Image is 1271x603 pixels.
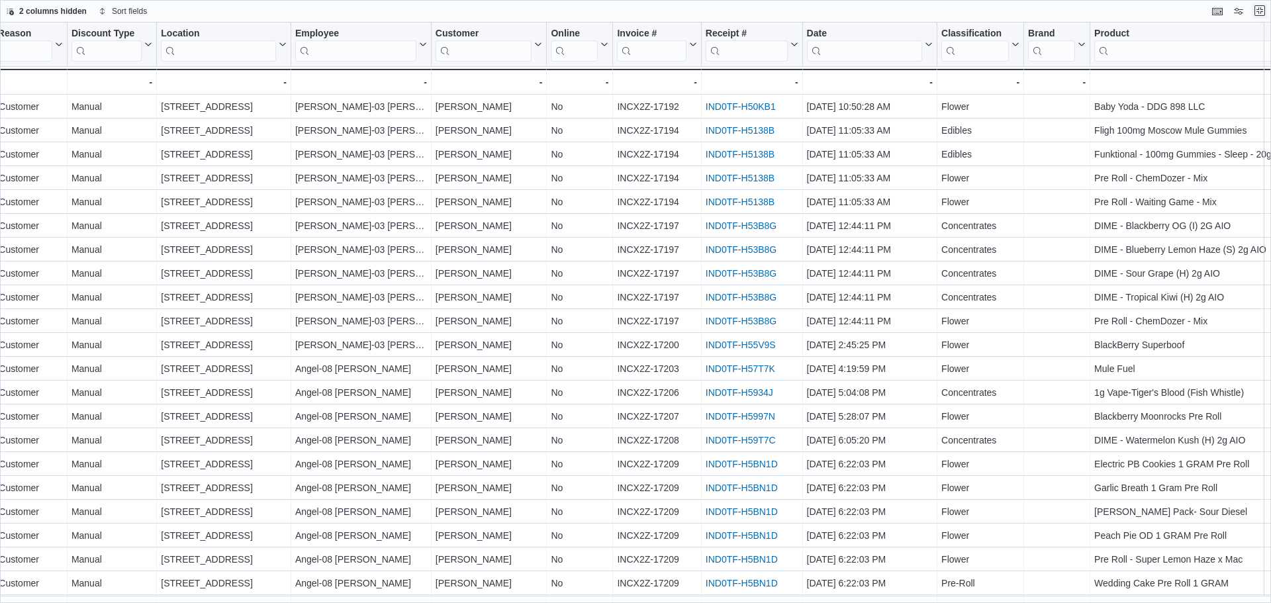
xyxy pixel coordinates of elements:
[161,408,287,424] div: [STREET_ADDRESS]
[551,551,608,567] div: No
[71,170,152,186] div: Manual
[71,289,152,305] div: Manual
[551,361,608,377] div: No
[807,289,933,305] div: [DATE] 12:44:11 PM
[1,3,92,19] button: 2 columns hidden
[436,504,543,520] div: [PERSON_NAME]
[161,551,287,567] div: [STREET_ADDRESS]
[436,99,543,115] div: [PERSON_NAME]
[807,28,922,62] div: Date
[436,528,543,543] div: [PERSON_NAME]
[706,363,775,374] a: IND0TF-H57T7K
[706,387,773,398] a: IND0TF-H5934J
[295,74,427,90] div: -
[436,480,543,496] div: [PERSON_NAME]
[706,28,798,62] button: Receipt #
[161,122,287,138] div: [STREET_ADDRESS]
[617,99,696,115] div: INCX2Z-17192
[617,194,696,210] div: INCX2Z-17194
[161,456,287,472] div: [STREET_ADDRESS]
[551,337,608,353] div: No
[551,28,598,40] div: Online
[941,74,1019,90] div: -
[807,99,933,115] div: [DATE] 10:50:28 AM
[706,268,777,279] a: IND0TF-H53B8G
[807,504,933,520] div: [DATE] 6:22:03 PM
[941,408,1019,424] div: Flower
[436,313,543,329] div: [PERSON_NAME]
[161,194,287,210] div: [STREET_ADDRESS]
[112,6,147,17] span: Sort fields
[551,28,608,62] button: Online
[551,575,608,591] div: No
[807,146,933,162] div: [DATE] 11:05:33 AM
[706,411,775,422] a: IND0TF-H5997N
[617,74,696,90] div: -
[941,575,1019,591] div: Pre-Roll
[71,504,152,520] div: Manual
[617,551,696,567] div: INCX2Z-17209
[71,385,152,400] div: Manual
[617,385,696,400] div: INCX2Z-17206
[436,361,543,377] div: [PERSON_NAME]
[71,242,152,257] div: Manual
[71,528,152,543] div: Manual
[706,316,777,326] a: IND0TF-H53B8G
[71,361,152,377] div: Manual
[71,194,152,210] div: Manual
[436,28,532,62] div: Customer
[551,218,608,234] div: No
[617,289,696,305] div: INCX2Z-17197
[1028,28,1086,62] button: Brand
[706,435,776,445] a: IND0TF-H59T7C
[71,337,152,353] div: Manual
[71,146,152,162] div: Manual
[295,361,427,377] div: Angel-08 [PERSON_NAME]
[941,265,1019,281] div: Concentrates
[436,575,543,591] div: [PERSON_NAME]
[807,218,933,234] div: [DATE] 12:44:11 PM
[706,197,775,207] a: IND0TF-H5138B
[436,551,543,567] div: [PERSON_NAME]
[551,385,608,400] div: No
[161,361,287,377] div: [STREET_ADDRESS]
[161,28,276,62] div: Location
[71,575,152,591] div: Manual
[161,385,287,400] div: [STREET_ADDRESS]
[941,99,1019,115] div: Flower
[551,504,608,520] div: No
[436,265,543,281] div: [PERSON_NAME]
[295,28,416,62] div: Employee
[706,340,776,350] a: IND0TF-H55V9S
[706,292,777,302] a: IND0TF-H53B8G
[551,28,598,62] div: Online
[807,194,933,210] div: [DATE] 11:05:33 AM
[551,122,608,138] div: No
[295,146,427,162] div: [PERSON_NAME]-03 [PERSON_NAME]
[941,242,1019,257] div: Concentrates
[706,101,776,112] a: IND0TF-H50KB1
[436,28,532,40] div: Customer
[161,99,287,115] div: [STREET_ADDRESS]
[295,385,427,400] div: Angel-08 [PERSON_NAME]
[807,265,933,281] div: [DATE] 12:44:11 PM
[807,337,933,353] div: [DATE] 2:45:25 PM
[617,456,696,472] div: INCX2Z-17209
[436,432,543,448] div: [PERSON_NAME]
[941,504,1019,520] div: Flower
[161,265,287,281] div: [STREET_ADDRESS]
[807,456,933,472] div: [DATE] 6:22:03 PM
[617,28,686,62] div: Invoice #
[295,551,427,567] div: Angel-08 [PERSON_NAME]
[617,528,696,543] div: INCX2Z-17209
[295,194,427,210] div: [PERSON_NAME]-03 [PERSON_NAME]
[706,28,788,40] div: Receipt #
[161,504,287,520] div: [STREET_ADDRESS]
[436,122,543,138] div: [PERSON_NAME]
[807,170,933,186] div: [DATE] 11:05:33 AM
[71,432,152,448] div: Manual
[807,28,922,40] div: Date
[71,74,152,90] div: -
[941,480,1019,496] div: Flower
[706,74,798,90] div: -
